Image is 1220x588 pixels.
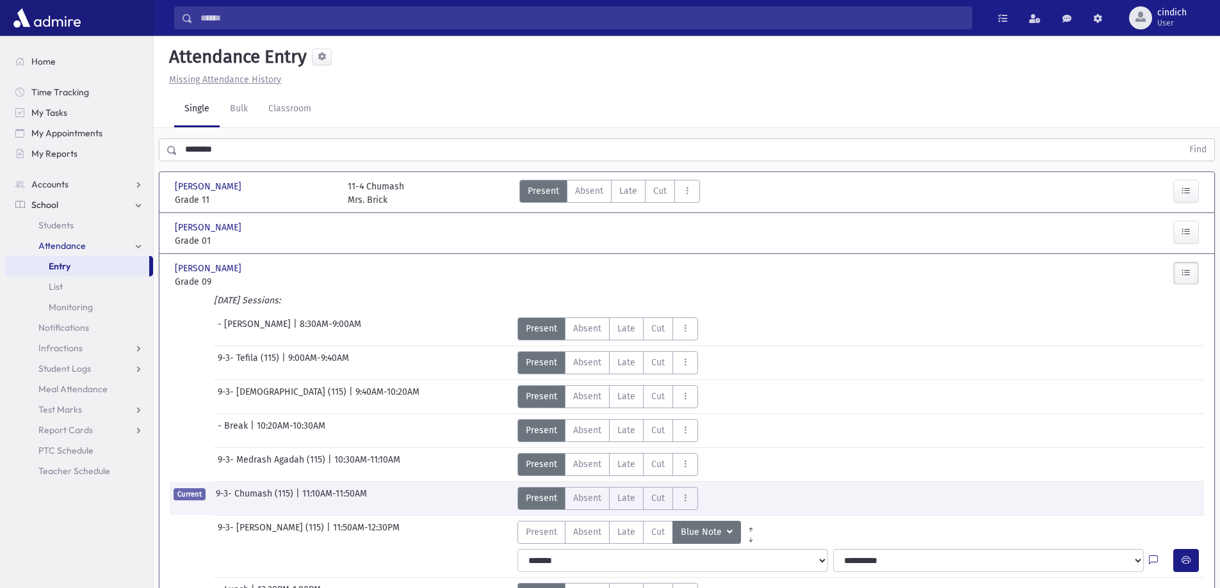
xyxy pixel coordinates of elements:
span: | [349,385,355,408]
span: Present [526,322,557,335]
span: Accounts [31,179,69,190]
a: Students [5,215,153,235]
span: 9-3- [DEMOGRAPHIC_DATA] (115) [218,385,349,408]
span: Present [526,356,557,369]
span: | [328,453,334,476]
span: - [PERSON_NAME] [218,317,293,340]
div: AttTypes [517,521,761,544]
div: AttTypes [517,351,698,374]
a: School [5,195,153,215]
span: Late [617,424,635,437]
span: Meal Attendance [38,383,108,395]
a: Entry [5,256,149,276]
span: | [250,419,257,442]
span: Infractions [38,342,83,354]
span: 9-3- [PERSON_NAME] (115) [218,521,327,544]
a: My Tasks [5,102,153,123]
div: AttTypes [517,419,698,442]
span: 9:00AM-9:40AM [288,351,349,374]
i: [DATE] Sessions: [214,295,281,306]
span: Late [619,184,637,198]
div: AttTypes [517,487,698,510]
span: My Tasks [31,107,67,118]
span: My Reports [31,148,77,159]
span: Students [38,219,74,231]
span: Cut [653,184,667,198]
span: Cut [651,390,665,403]
span: 9-3- Medrash Agadah (115) [218,453,328,476]
a: My Appointments [5,123,153,143]
a: Single [174,91,220,127]
span: Late [617,390,635,403]
a: PTC Schedule [5,440,153,461]
span: User [1157,18,1187,28]
span: 11:10AM-11:50AM [302,487,367,510]
h5: Attendance Entry [164,46,307,68]
span: Report Cards [38,424,93,436]
span: Grade 09 [175,275,335,289]
span: Home [31,56,56,67]
span: Present [526,491,557,505]
a: Home [5,51,153,72]
a: Accounts [5,174,153,195]
a: Test Marks [5,399,153,420]
a: Attendance [5,235,153,256]
a: Report Cards [5,420,153,440]
img: AdmirePro [10,5,84,31]
span: 10:30AM-11:10AM [334,453,400,476]
span: Late [617,457,635,471]
span: 9:40AM-10:20AM [355,385,419,408]
span: Grade 11 [175,193,335,207]
a: Monitoring [5,297,153,317]
span: My Appointments [31,127,102,139]
a: Time Tracking [5,82,153,102]
span: Cut [651,424,665,437]
div: AttTypes [519,180,700,207]
a: All Prior [741,521,761,531]
span: Entry [49,260,70,272]
span: Cut [651,491,665,505]
span: Attendance [38,240,86,251]
span: 9-3- Chumash (115) [216,487,296,510]
span: [PERSON_NAME] [175,262,244,275]
a: List [5,276,153,297]
span: Student Logs [38,363,91,374]
span: Notifications [38,322,89,333]
a: All Later [741,531,761,541]
span: Blue Note [681,525,724,539]
span: | [293,317,300,340]
span: Cut [651,525,665,539]
div: AttTypes [517,385,698,408]
span: Late [617,491,635,505]
span: | [282,351,288,374]
span: Cut [651,356,665,369]
span: [PERSON_NAME] [175,180,244,193]
span: Grade 01 [175,234,335,248]
span: School [31,199,58,211]
a: Classroom [258,91,321,127]
span: Absent [573,525,601,539]
input: Search [193,6,972,29]
span: | [296,487,302,510]
u: Missing Attendance History [169,74,281,85]
span: Cut [651,457,665,471]
span: Absent [573,356,601,369]
span: Monitoring [49,301,93,313]
button: Blue Note [672,521,741,544]
span: 10:20AM-10:30AM [257,419,325,442]
div: AttTypes [517,453,698,476]
a: Missing Attendance History [164,74,281,85]
span: Present [526,424,557,437]
span: Cut [651,322,665,335]
div: AttTypes [517,317,698,340]
a: Infractions [5,338,153,358]
span: Absent [573,424,601,437]
button: Find [1182,139,1214,161]
span: Absent [573,457,601,471]
span: Late [617,322,635,335]
span: Present [528,184,559,198]
span: Present [526,457,557,471]
span: | [327,521,333,544]
div: 11-4 Chumash Mrs. Brick [348,180,404,207]
span: Late [617,356,635,369]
